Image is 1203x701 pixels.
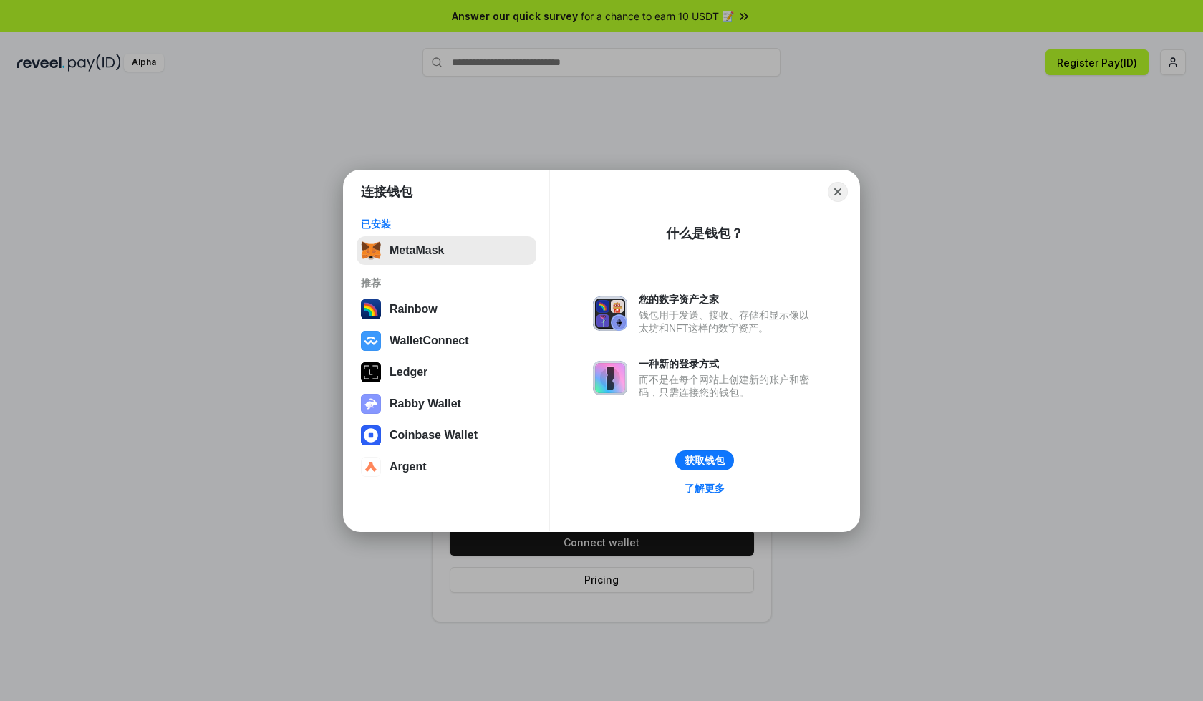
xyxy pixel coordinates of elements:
[361,331,381,351] img: svg+xml,%3Csvg%20width%3D%2228%22%20height%3D%2228%22%20viewBox%3D%220%200%2028%2028%22%20fill%3D...
[390,244,444,257] div: MetaMask
[361,241,381,261] img: svg+xml,%3Csvg%20fill%3D%22none%22%20height%3D%2233%22%20viewBox%3D%220%200%2035%2033%22%20width%...
[390,460,427,473] div: Argent
[666,225,743,242] div: 什么是钱包？
[361,394,381,414] img: svg+xml,%3Csvg%20xmlns%3D%22http%3A%2F%2Fwww.w3.org%2F2000%2Fsvg%22%20fill%3D%22none%22%20viewBox...
[390,334,469,347] div: WalletConnect
[675,450,734,470] button: 获取钱包
[357,358,536,387] button: Ledger
[357,236,536,265] button: MetaMask
[390,397,461,410] div: Rabby Wallet
[361,218,532,231] div: 已安装
[361,183,412,200] h1: 连接钱包
[390,303,438,316] div: Rainbow
[361,362,381,382] img: svg+xml,%3Csvg%20xmlns%3D%22http%3A%2F%2Fwww.w3.org%2F2000%2Fsvg%22%20width%3D%2228%22%20height%3...
[361,299,381,319] img: svg+xml,%3Csvg%20width%3D%22120%22%20height%3D%22120%22%20viewBox%3D%220%200%20120%20120%22%20fil...
[685,482,725,495] div: 了解更多
[361,425,381,445] img: svg+xml,%3Csvg%20width%3D%2228%22%20height%3D%2228%22%20viewBox%3D%220%200%2028%2028%22%20fill%3D...
[357,390,536,418] button: Rabby Wallet
[676,479,733,498] a: 了解更多
[357,327,536,355] button: WalletConnect
[361,276,532,289] div: 推荐
[639,373,816,399] div: 而不是在每个网站上创建新的账户和密码，只需连接您的钱包。
[593,361,627,395] img: svg+xml,%3Csvg%20xmlns%3D%22http%3A%2F%2Fwww.w3.org%2F2000%2Fsvg%22%20fill%3D%22none%22%20viewBox...
[639,309,816,334] div: 钱包用于发送、接收、存储和显示像以太坊和NFT这样的数字资产。
[639,293,816,306] div: 您的数字资产之家
[390,366,427,379] div: Ledger
[361,457,381,477] img: svg+xml,%3Csvg%20width%3D%2228%22%20height%3D%2228%22%20viewBox%3D%220%200%2028%2028%22%20fill%3D...
[390,429,478,442] div: Coinbase Wallet
[357,453,536,481] button: Argent
[639,357,816,370] div: 一种新的登录方式
[357,295,536,324] button: Rainbow
[828,182,848,202] button: Close
[685,454,725,467] div: 获取钱包
[593,296,627,331] img: svg+xml,%3Csvg%20xmlns%3D%22http%3A%2F%2Fwww.w3.org%2F2000%2Fsvg%22%20fill%3D%22none%22%20viewBox...
[357,421,536,450] button: Coinbase Wallet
